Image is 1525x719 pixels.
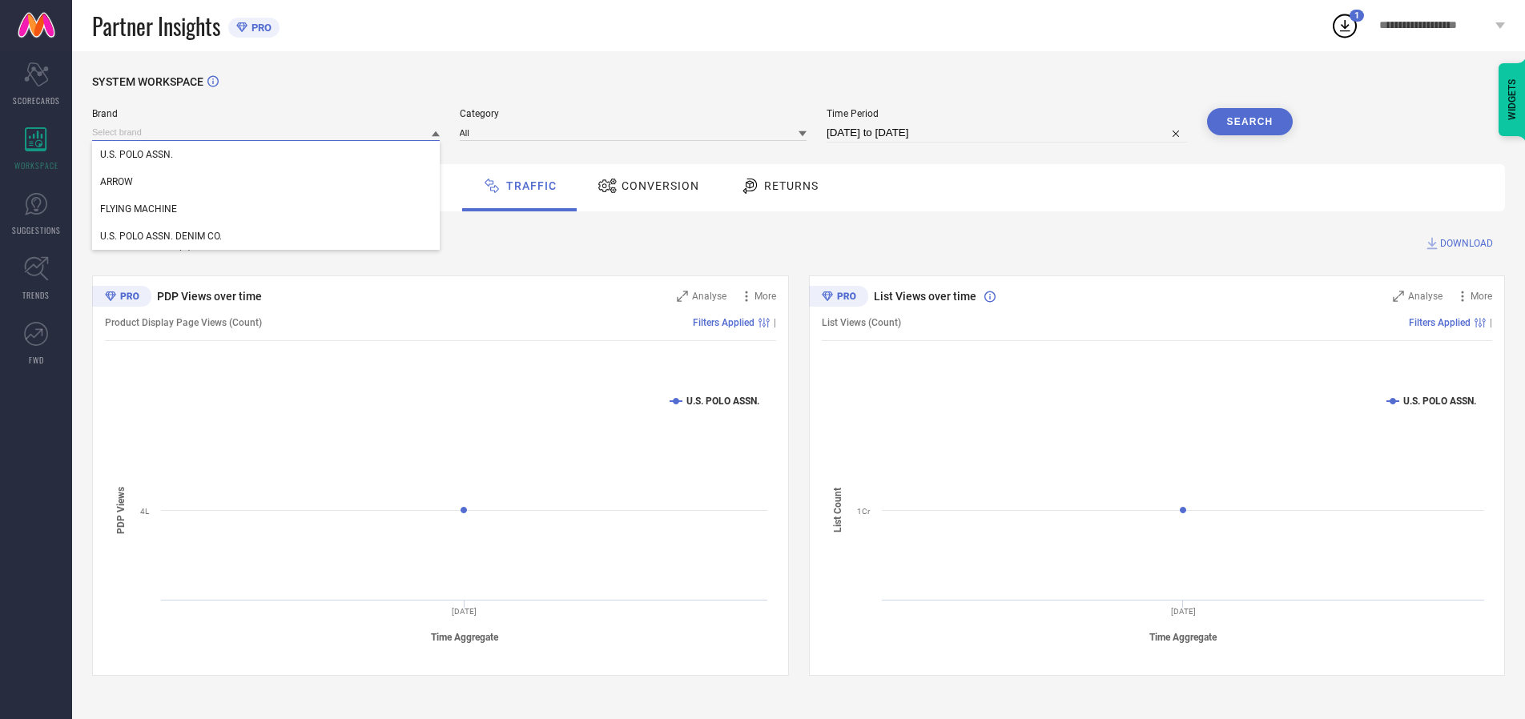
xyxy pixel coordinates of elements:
[506,179,557,192] span: Traffic
[1354,10,1359,21] span: 1
[1490,317,1492,328] span: |
[92,195,440,223] div: FLYING MACHINE
[157,290,262,303] span: PDP Views over time
[692,291,726,302] span: Analyse
[92,75,203,88] span: SYSTEM WORKSPACE
[677,291,688,302] svg: Zoom
[100,231,222,242] span: U.S. POLO ASSN. DENIM CO.
[92,108,440,119] span: Brand
[857,507,871,516] text: 1Cr
[1471,291,1492,302] span: More
[1207,108,1294,135] button: Search
[822,317,901,328] span: List Views (Count)
[774,317,776,328] span: |
[1409,317,1471,328] span: Filters Applied
[115,486,127,533] tspan: PDP Views
[100,203,177,215] span: FLYING MACHINE
[809,286,868,310] div: Premium
[827,123,1187,143] input: Select time period
[29,354,44,366] span: FWD
[140,507,150,516] text: 4L
[22,289,50,301] span: TRENDS
[13,94,60,106] span: SCORECARDS
[686,396,759,407] text: U.S. POLO ASSN.
[754,291,776,302] span: More
[1170,607,1195,616] text: [DATE]
[100,149,173,160] span: U.S. POLO ASSN.
[1393,291,1404,302] svg: Zoom
[100,176,133,187] span: ARROW
[14,159,58,171] span: WORKSPACE
[1403,396,1476,407] text: U.S. POLO ASSN.
[827,108,1187,119] span: Time Period
[1440,235,1493,251] span: DOWNLOAD
[247,22,272,34] span: PRO
[764,179,819,192] span: Returns
[1330,11,1359,40] div: Open download list
[92,124,440,141] input: Select brand
[1149,632,1217,643] tspan: Time Aggregate
[92,286,151,310] div: Premium
[105,317,262,328] span: Product Display Page Views (Count)
[622,179,699,192] span: Conversion
[460,108,807,119] span: Category
[92,168,440,195] div: ARROW
[1408,291,1443,302] span: Analyse
[693,317,754,328] span: Filters Applied
[92,223,440,250] div: U.S. POLO ASSN. DENIM CO.
[431,632,499,643] tspan: Time Aggregate
[12,224,61,236] span: SUGGESTIONS
[874,290,976,303] span: List Views over time
[452,607,477,616] text: [DATE]
[92,141,440,168] div: U.S. POLO ASSN.
[832,488,843,532] tspan: List Count
[92,10,220,42] span: Partner Insights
